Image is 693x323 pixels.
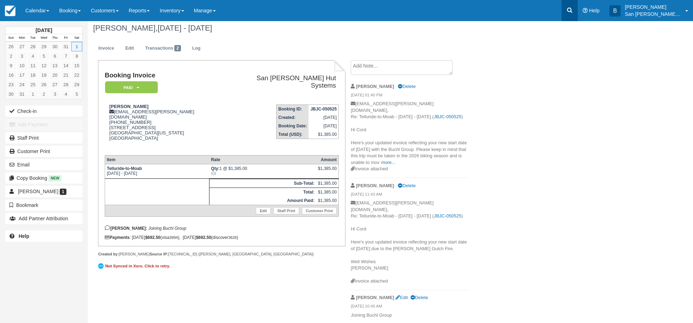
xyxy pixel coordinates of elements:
a: 26 [38,80,49,89]
a: Staff Print [5,132,83,144]
strong: $692.50 [196,235,211,240]
strong: Telluride-to-Moab [107,166,142,171]
a: 14 [60,61,71,70]
strong: Payments [105,235,130,240]
a: Customer Print [5,146,83,157]
th: Total (USD): [277,130,309,139]
strong: JBJC-050525 [310,107,337,112]
strong: [PERSON_NAME] [356,84,394,89]
a: Not Synced in Xero. Click to retry. [98,262,172,270]
a: 17 [17,70,27,80]
span: Help [589,8,600,13]
a: [PERSON_NAME] 1 [5,186,83,197]
a: 15 [71,61,82,70]
p: [EMAIL_ADDRESS][PERSON_NAME][DOMAIN_NAME], Re: Telluride-to-Moab - [DATE] - [DATE] ( ) Hi Cord He... [351,101,469,166]
a: 26 [6,42,17,51]
a: 22 [71,70,82,80]
a: 21 [60,70,71,80]
th: Sun [6,34,17,42]
em: Joining Buchl Group [148,226,186,231]
a: JBJC-050525 [434,213,461,218]
th: Thu [50,34,60,42]
small: 3626 [228,235,237,240]
a: 27 [17,42,27,51]
a: 19 [38,70,49,80]
strong: [PERSON_NAME] [109,104,149,109]
a: 18 [27,70,38,80]
a: 31 [17,89,27,99]
em: [DATE] 11:43 AM [351,191,469,199]
h1: Booking Invoice [105,72,229,79]
a: 5 [71,89,82,99]
strong: Qty [211,166,220,171]
span: [PERSON_NAME] [18,189,58,194]
a: 5 [38,51,49,61]
a: 20 [50,70,60,80]
th: Total: [209,188,316,196]
td: [DATE] [309,122,338,130]
td: $1,385.00 [316,188,339,196]
a: 31 [60,42,71,51]
a: 4 [60,89,71,99]
td: [DATE] - [DATE] [105,164,209,178]
a: 30 [6,89,17,99]
strong: $692.50 [145,235,160,240]
h2: San [PERSON_NAME] Hut Systems [232,75,336,89]
a: 7 [60,51,71,61]
th: Booking Date: [277,122,309,130]
strong: [PERSON_NAME] [356,183,394,188]
a: Paid [105,81,155,94]
em: Paid [105,81,158,94]
a: 29 [71,80,82,89]
td: $1,385.00 [316,196,339,205]
div: : [DATE] (visa ), [DATE] (discover ) [105,235,339,240]
a: 25 [27,80,38,89]
td: $1,385.00 [309,130,338,139]
a: 23 [6,80,17,89]
th: Sub-Total: [209,179,316,188]
a: JBJC-050525 [434,114,461,119]
a: 28 [27,42,38,51]
th: Mon [17,34,27,42]
td: [DATE] [309,113,338,122]
a: 16 [6,70,17,80]
a: 27 [50,80,60,89]
span: 2 [174,45,181,51]
a: 2 [38,89,49,99]
p: Joining Buchl Group [351,312,469,319]
a: Delete [398,183,415,188]
a: 28 [60,80,71,89]
td: 1 @ $1,385.00 [209,164,316,178]
a: Edit [120,42,139,55]
div: B [609,5,621,17]
a: Transactions2 [140,42,186,55]
a: 11 [27,61,38,70]
a: 24 [17,80,27,89]
a: 12 [38,61,49,70]
span: [DATE] - [DATE] [157,24,212,32]
img: checkfront-main-nav-mini-logo.png [5,6,15,16]
h1: [PERSON_NAME], [93,24,602,32]
th: Rate [209,155,316,164]
strong: [DATE] [35,27,52,33]
a: 8 [71,51,82,61]
a: 1 [27,89,38,99]
a: 3 [17,51,27,61]
i: Help [583,8,588,13]
span: 1 [60,189,66,195]
a: Delete [410,295,428,300]
button: Email [5,159,83,170]
div: [EMAIL_ADDRESS][PERSON_NAME][DOMAIN_NAME] [PHONE_NUMBER] [STREET_ADDRESS] [GEOGRAPHIC_DATA][US_ST... [105,104,229,150]
small: 3994 [169,235,178,240]
a: more... [381,160,395,165]
em: (()) [211,171,315,175]
a: 1 [71,42,82,51]
a: Help [5,230,83,242]
th: Wed [38,34,49,42]
p: San [PERSON_NAME] Hut Systems [625,11,681,18]
em: [DATE] 01:40 PM [351,92,469,100]
button: Add Payment [5,119,83,130]
a: Edit [395,295,408,300]
th: Fri [60,34,71,42]
a: 13 [50,61,60,70]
